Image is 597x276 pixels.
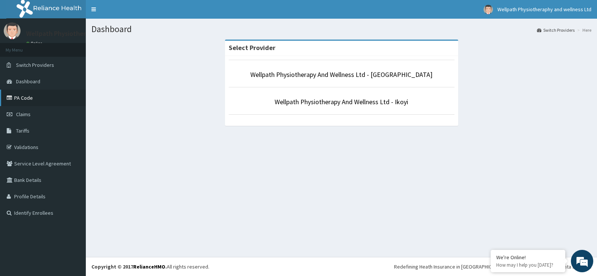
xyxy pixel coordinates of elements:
a: RelianceHMO [133,263,165,270]
li: Here [575,27,591,33]
a: Switch Providers [537,27,575,33]
span: Tariffs [16,127,29,134]
img: User Image [4,22,21,39]
img: User Image [484,5,493,14]
p: How may I help you today? [496,262,560,268]
a: Wellpath Physiotherapy And Wellness Ltd - [GEOGRAPHIC_DATA] [250,70,432,79]
span: Claims [16,111,31,118]
div: Redefining Heath Insurance in [GEOGRAPHIC_DATA] using Telemedicine and Data Science! [394,263,591,270]
span: Dashboard [16,78,40,85]
div: We're Online! [496,254,560,261]
strong: Select Provider [229,43,275,52]
strong: Copyright © 2017 . [91,263,167,270]
footer: All rights reserved. [86,257,597,276]
p: Wellpath Physiotheraphy and wellness Ltd [26,30,151,37]
a: Wellpath Physiotherapy And Wellness Ltd - Ikoyi [275,97,408,106]
span: Switch Providers [16,62,54,68]
span: Wellpath Physiotheraphy and wellness Ltd [497,6,591,13]
a: Online [26,41,44,46]
h1: Dashboard [91,24,591,34]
